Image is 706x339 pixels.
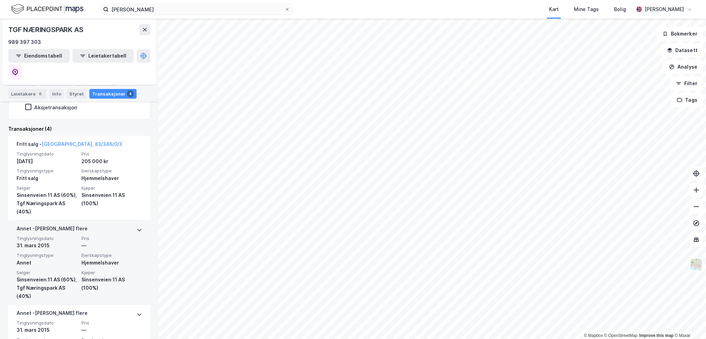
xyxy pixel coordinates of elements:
[81,151,142,157] span: Pris
[81,270,142,276] span: Kjøper
[17,191,77,199] div: Sinsenveien 11 AS (60%),
[17,259,77,267] div: Annet
[670,77,703,90] button: Filter
[672,306,706,339] div: Kontrollprogram for chat
[72,49,134,63] button: Leietakertabell
[17,168,77,174] span: Tinglysningstype
[8,89,47,99] div: Leietakere
[17,225,88,236] div: Annet - [PERSON_NAME] flere
[37,90,44,97] div: 6
[81,276,142,292] div: Sinsenveien 11 AS (100%)
[17,199,77,216] div: Tgf Næringspark AS (40%)
[17,151,77,157] span: Tinglysningsdato
[17,326,77,334] div: 31. mars 2015
[34,104,77,111] div: Aksjetransaksjon
[17,284,77,300] div: Tgf Næringspark AS (40%)
[645,5,684,13] div: [PERSON_NAME]
[639,333,674,338] a: Improve this map
[17,140,122,151] div: Fritt salg -
[690,258,703,271] img: Z
[671,93,703,107] button: Tags
[81,174,142,182] div: Hjemmelshaver
[81,320,142,326] span: Pris
[81,252,142,258] span: Eierskapstype
[17,157,77,166] div: [DATE]
[81,191,142,208] div: Sinsenveien 11 AS (100%)
[17,174,77,182] div: Fritt salg
[574,5,599,13] div: Mine Tags
[17,320,77,326] span: Tinglysningsdato
[81,326,142,334] div: —
[614,5,626,13] div: Bolig
[81,241,142,250] div: —
[42,141,122,147] a: [GEOGRAPHIC_DATA], 83/346/0/3
[657,27,703,41] button: Bokmerker
[584,333,603,338] a: Mapbox
[17,241,77,250] div: 31. mars 2015
[17,236,77,241] span: Tinglysningsdato
[17,276,77,284] div: Sinsenveien 11 AS (60%),
[8,49,70,63] button: Eiendomstabell
[8,38,41,46] div: 989 397 303
[604,333,638,338] a: OpenStreetMap
[81,185,142,191] span: Kjøper
[67,89,87,99] div: Styret
[549,5,559,13] div: Kart
[127,90,134,97] div: 4
[661,43,703,57] button: Datasett
[81,168,142,174] span: Eierskapstype
[17,309,88,320] div: Annet - [PERSON_NAME] flere
[17,185,77,191] span: Selger
[49,89,64,99] div: Info
[81,236,142,241] span: Pris
[17,270,77,276] span: Selger
[11,3,83,15] img: logo.f888ab2527a4732fd821a326f86c7f29.svg
[17,252,77,258] span: Tinglysningstype
[81,157,142,166] div: 205 000 kr
[8,125,150,133] div: Transaksjoner (4)
[663,60,703,74] button: Analyse
[672,306,706,339] iframe: Chat Widget
[89,89,137,99] div: Transaksjoner
[8,24,84,35] div: TGF NÆRINGSPARK AS
[81,259,142,267] div: Hjemmelshaver
[109,4,285,14] input: Søk på adresse, matrikkel, gårdeiere, leietakere eller personer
